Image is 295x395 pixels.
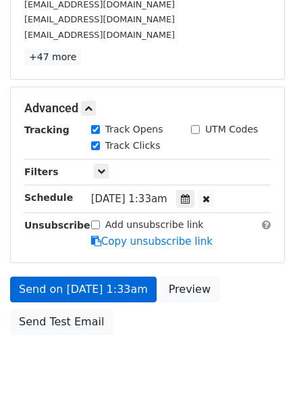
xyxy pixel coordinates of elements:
a: Send on [DATE] 1:33am [10,277,157,302]
a: +47 more [24,49,81,66]
h5: Advanced [24,101,271,116]
a: Preview [160,277,219,302]
a: Send Test Email [10,309,113,335]
iframe: Chat Widget [227,330,295,395]
span: [DATE] 1:33am [91,193,167,205]
label: Track Clicks [105,139,161,153]
strong: Tracking [24,124,70,135]
a: Copy unsubscribe link [91,235,213,248]
strong: Schedule [24,192,73,203]
label: Add unsubscribe link [105,218,204,232]
strong: Unsubscribe [24,220,90,231]
label: UTM Codes [205,122,258,137]
small: [EMAIL_ADDRESS][DOMAIN_NAME] [24,14,175,24]
strong: Filters [24,166,59,177]
small: [EMAIL_ADDRESS][DOMAIN_NAME] [24,30,175,40]
label: Track Opens [105,122,163,137]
